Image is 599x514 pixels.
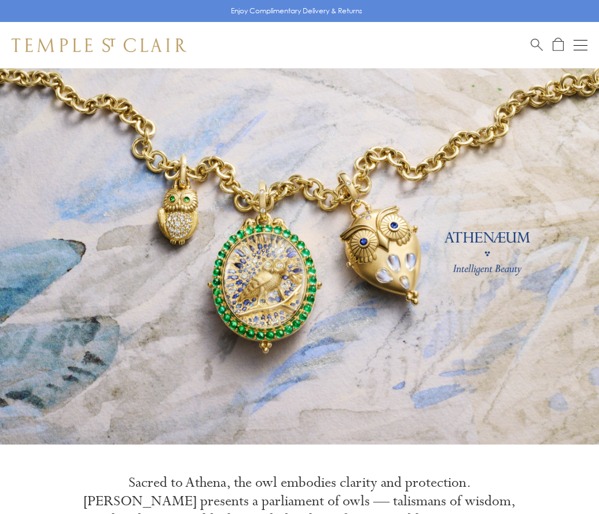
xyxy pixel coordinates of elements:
a: Search [531,38,543,52]
img: Temple St. Clair [12,38,186,52]
a: Open Shopping Bag [553,38,564,52]
button: Open navigation [574,38,587,52]
p: Enjoy Complimentary Delivery & Returns [231,5,362,17]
